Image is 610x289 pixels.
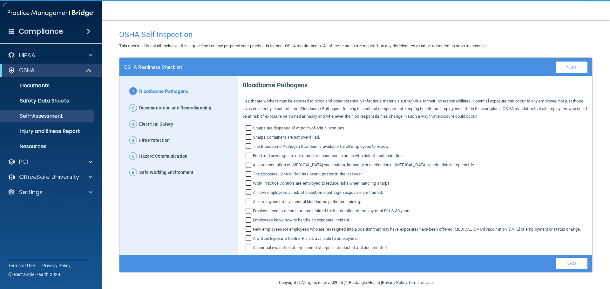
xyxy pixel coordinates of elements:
span: Employees know how to handle an exposure incident. [253,216,350,224]
input: An annual evaluation of engineered sharps is conducted and documented. [246,245,253,252]
span: Sharps containers are not over‐filled. [253,134,320,141]
h4: OSHA Readiness Checklist [124,64,182,70]
a: Terms of Use [408,280,433,285]
span: 3 [129,120,137,128]
input: Food and beverage are not stored or consumed in areas with risk of contamination. [246,153,253,160]
input: The Bloodborne Pathogen Standard is available for all employees to review. [246,144,253,150]
span: All employees receive annual bloodborne pathogen training. [253,198,361,206]
input: Employees know how to handle an exposure incident. [246,218,253,224]
p: Injury and Illness Report [4,128,91,135]
span: Sharps are disposed of at point‐of‐origin locations. [253,124,345,132]
a: OSHA [8,67,92,74]
a: Terms of Use [8,262,35,269]
p: Settings [19,188,43,196]
p: OfficeSafe University [19,173,79,181]
span: Hazard Communication [139,152,187,161]
h4: OSHA Self Inspection [119,30,593,39]
p: PCI [19,158,28,166]
span: Work Practice Controls are employed to reduce risks when handling sharps. [253,180,390,187]
span: All new employees at risk of bloodborne pathogen exposure are trained. [253,189,383,196]
span: The Bloodborne Pathogen Standard is available for all employees to review. [253,143,389,150]
span: Electrical Safety [139,120,173,128]
input: The Exposure Control Plan has been updated in the last year. [246,172,253,178]
h4: Compliance [19,27,63,36]
input: A written Exposure Control Plan is available to employees. [246,236,253,242]
span: Bloodborne Pathogens [139,87,188,96]
input: Sharps are disposed of at point‐of‐origin locations. [246,126,253,132]
a: OfficeSafe University [8,173,92,181]
span: Ⓒ Rectangle Health 2024 [8,271,60,278]
span: A written Exposure Control Plan is available to employees. [253,235,358,242]
p: HIPAA [19,51,35,59]
input: New employees (or employees who are reassigned into a position that may have exposure) have been ... [246,227,253,233]
span: Food and beverage are not stored or consumed in areas with risk of contamination. [253,152,403,160]
span: New employees (or employees who are reassigned into a position that may have exposure) have been ... [253,226,581,233]
span: This checklist is not all-inclusive. It is a guideline for how prepared your practice is to meet ... [119,43,488,48]
a: PCI [8,158,92,166]
p: Bloodborne Pathogens [242,76,587,91]
input: Employee health records are maintained for the duration of employment PLUS 30 years. [246,208,253,215]
span: Documentation and Recordkeeping [139,104,211,112]
a: Next [556,62,587,73]
span: 6 [129,168,137,176]
span: 2 [129,104,137,112]
input: All documentation of [MEDICAL_DATA] vaccination, immunity or declination of [MEDICAL_DATA] vaccin... [246,162,253,169]
p: Healthcare workers may be exposed to blood and other potentially infectious materials (OPIM) due ... [242,97,587,120]
input: All new employees at risk of bloodborne pathogen exposure are trained. [246,190,253,196]
a: HIPAA [8,51,92,59]
span: Employee health records are maintained for the duration of employment PLUS 30 years. [253,207,411,215]
a: Privacy Policy [42,262,71,269]
input: Work Practice Controls are employed to reduce risks when handling sharps. [246,181,253,187]
img: PMB logo [8,7,94,19]
span: Safe Working Environment [139,168,193,177]
input: Sharps containers are not over‐filled. [246,135,253,141]
span: All documentation of [MEDICAL_DATA] vaccination, immunity or declination of [MEDICAL_DATA] vaccin... [253,161,475,169]
span: An annual evaluation of engineered sharps is conducted and documented. [253,244,388,252]
span: 5 [129,152,137,160]
a: Privacy Policy [382,280,407,285]
span: The Exposure Control Plan has been updated in the last year. [253,170,363,178]
p: Self-Assessment [4,113,91,119]
p: OSHA [19,67,35,74]
input: All employees receive annual bloodborne pathogen training. [246,199,253,206]
p: Resources [4,143,91,150]
span: 1 [129,87,137,95]
p: Documents [4,82,91,89]
a: Next [556,258,587,269]
span: 4 [129,136,137,144]
p: Safety Data Sheets [4,98,91,104]
a: Settings [8,188,92,196]
span: Fire Protection [139,136,170,145]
